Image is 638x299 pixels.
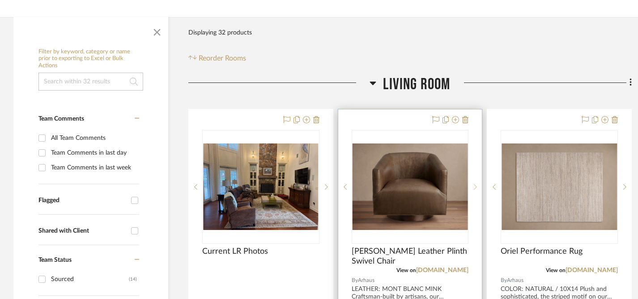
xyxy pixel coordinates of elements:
div: 1 [352,130,468,243]
span: View on [546,268,566,273]
span: Arhaus [507,276,523,285]
div: Flagged [38,197,127,204]
span: Living Room [383,75,450,94]
span: Reorder Rooms [199,53,246,64]
span: Arhaus [358,276,374,285]
div: 0 [203,130,319,243]
div: (14) [129,272,137,286]
button: Reorder Rooms [188,53,246,64]
div: Team Comments in last week [51,160,137,175]
span: View on [396,268,416,273]
div: Displaying 32 products [188,24,252,42]
span: By [501,276,507,285]
span: Team Status [38,257,72,263]
div: Team Comments in last day [51,146,137,160]
span: [PERSON_NAME] Leather Plinth Swivel Chair [352,247,469,266]
a: [DOMAIN_NAME] [566,267,618,273]
div: Shared with Client [38,227,127,235]
img: Ellison Leather Plinth Swivel Chair [353,143,468,230]
span: By [352,276,358,285]
input: Search within 32 results [38,73,143,91]
button: Close [148,22,166,39]
div: Sourced [51,272,129,286]
span: Oriel Performance Rug [501,247,583,256]
span: Team Comments [38,116,84,122]
a: [DOMAIN_NAME] [416,267,468,273]
div: All Team Comments [51,131,137,145]
span: Current LR Photos [202,247,268,256]
h6: Filter by keyword, category or name prior to exporting to Excel or Bulk Actions [38,48,143,69]
img: Current LR Photos [203,143,319,230]
div: 0 [501,130,617,243]
img: Oriel Performance Rug [502,143,617,230]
